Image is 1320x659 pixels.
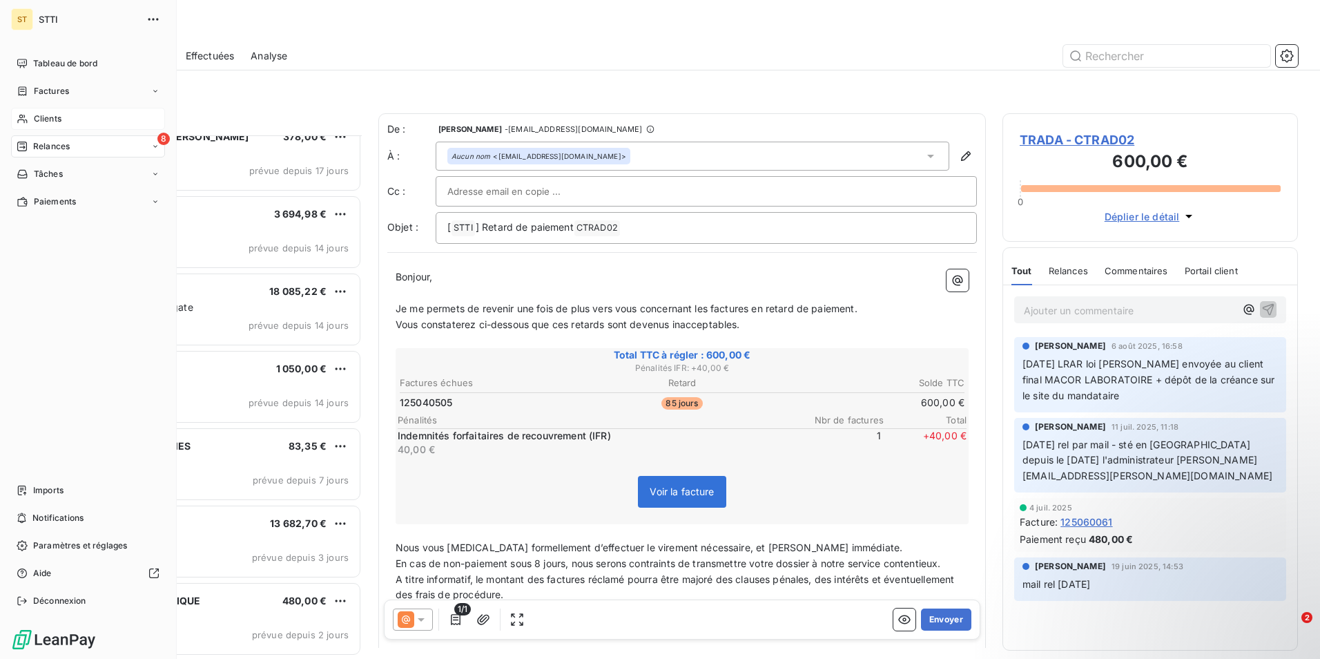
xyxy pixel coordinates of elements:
iframe: Intercom notifications message [1044,525,1320,622]
span: 18 085,22 € [269,285,327,297]
span: 6 août 2025, 16:58 [1112,342,1183,350]
span: STTI [39,14,138,25]
span: Analyse [251,49,287,63]
span: Tout [1011,265,1032,276]
em: Aucun nom [452,151,490,161]
span: Commentaires [1105,265,1168,276]
span: Paiements [34,195,76,208]
label: À : [387,149,436,163]
span: Notifications [32,512,84,524]
span: Total [884,414,967,426]
span: Paramètres et réglages [33,539,127,552]
span: prévue depuis 14 jours [249,242,349,254]
span: 480,00 € [282,595,327,607]
span: Paiement reçu [1020,532,1086,546]
div: ST [11,8,33,30]
span: Total TTC à régler : 600,00 € [398,348,967,362]
span: Déconnexion [33,595,86,607]
a: Clients [11,108,165,130]
span: [PERSON_NAME] [1035,421,1106,433]
span: Bonjour, [396,271,432,283]
span: Voir la facture [650,486,714,497]
span: Facture : [1020,515,1058,529]
span: STTI [452,220,475,236]
a: Factures [11,80,165,102]
span: 3 694,98 € [274,208,327,220]
span: mail rel [DATE] [1022,578,1090,590]
span: TRADA - CTRAD02 [1020,131,1281,149]
span: 83,35 € [289,440,327,452]
span: 4 juil. 2025 [1029,504,1072,512]
th: Retard [588,376,776,390]
span: De : [387,122,436,136]
span: [PERSON_NAME] [438,125,502,133]
span: Effectuées [186,49,235,63]
span: prévue depuis 14 jours [249,320,349,331]
span: ] Retard de paiement [476,221,574,233]
span: 8 [157,133,170,145]
span: [ [447,221,451,233]
td: 600,00 € [777,395,965,410]
span: prévue depuis 17 jours [249,165,349,176]
span: prévue depuis 3 jours [252,552,349,563]
th: Solde TTC [777,376,965,390]
p: Indemnités forfaitaires de recouvrement (IFR) [398,429,795,443]
span: 85 jours [661,397,702,410]
p: 40,00 € [398,443,795,457]
iframe: Intercom live chat [1273,612,1306,645]
span: Déplier le détail [1105,209,1180,224]
span: Je me permets de revenir une fois de plus vers vous concernant les factures en retard de paiement. [396,303,857,314]
span: [DATE] rel par mail - sté en [GEOGRAPHIC_DATA] depuis le [DATE] l'administrateur [PERSON_NAME][EM... [1022,439,1272,482]
span: 378,00 € [283,131,327,142]
span: CTRAD02 [574,220,620,236]
span: Tableau de bord [33,57,97,70]
input: Rechercher [1063,45,1270,67]
th: Factures échues [399,376,587,390]
span: prévue depuis 7 jours [253,475,349,486]
span: Objet : [387,221,418,233]
a: Paiements [11,191,165,213]
h3: 600,00 € [1020,149,1281,177]
span: [DATE] LRAR loi [PERSON_NAME] envoyée au client final MACOR LABORATOIRE + dépôt de la créance sur... [1022,358,1278,401]
span: 11 juil. 2025, 11:18 [1112,423,1178,431]
button: Envoyer [921,609,971,631]
span: Factures [34,85,69,97]
span: [PERSON_NAME] [1035,340,1106,352]
span: Pénalités IFR : + 40,00 € [398,362,967,374]
label: Cc : [387,184,436,198]
input: Adresse email en copie ... [447,181,596,202]
a: 8Relances [11,135,165,157]
span: + 40,00 € [884,429,967,457]
a: Tâches [11,163,165,185]
span: Nbr de factures [801,414,884,426]
span: En cas de non-paiement sous 8 jours, nous serons contraints de transmettre votre dossier à notre ... [396,557,941,569]
span: Tâches [34,168,63,180]
div: <[EMAIL_ADDRESS][DOMAIN_NAME]> [452,151,626,161]
span: Aide [33,567,52,580]
span: Vous constaterez ci-dessous que ces retards sont devenus inacceptables. [396,318,740,330]
span: Portail client [1185,265,1238,276]
a: Tableau de bord [11,52,165,75]
a: Paramètres et réglages [11,535,165,557]
span: 125040505 [400,396,452,410]
span: Pénalités [398,414,801,426]
a: Imports [11,479,165,502]
span: 1/1 [454,603,471,615]
span: Imports [33,484,64,497]
span: Relance Gardengate [99,301,193,313]
span: 13 682,70 € [270,517,327,529]
span: [PERSON_NAME] [1035,560,1106,573]
a: Aide [11,562,165,584]
span: Nous vous [MEDICAL_DATA] formellement d’effectuer le virement nécessaire, et [PERSON_NAME] immédi... [396,542,902,553]
span: 1 050,00 € [276,363,327,374]
img: Logo LeanPay [11,629,97,651]
span: 2 [1301,612,1312,623]
span: 125060061 [1060,515,1112,529]
button: Déplier le détail [1100,209,1201,225]
div: grid [66,135,362,659]
span: Relances [33,140,70,153]
span: A titre informatif, le montant des factures réclamé pourra être majoré des clauses pénales, des i... [396,573,957,601]
span: Clients [34,113,61,125]
span: - [EMAIL_ADDRESS][DOMAIN_NAME] [505,125,642,133]
span: prévue depuis 14 jours [249,397,349,408]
